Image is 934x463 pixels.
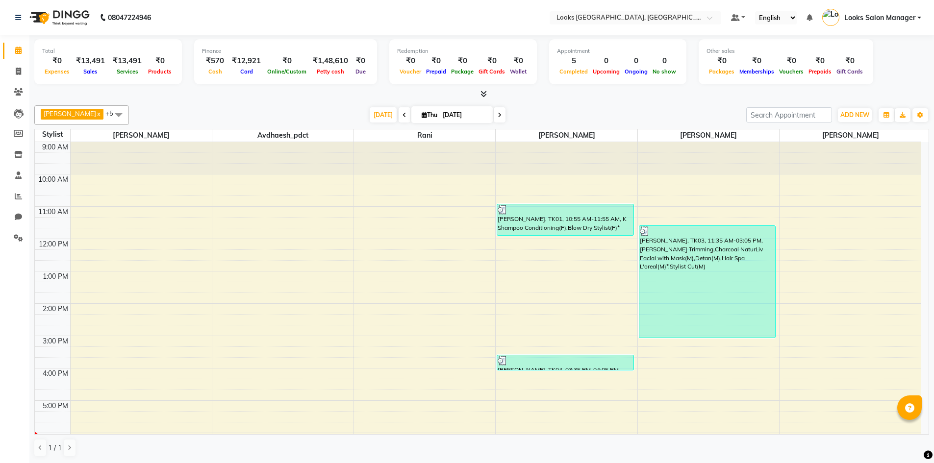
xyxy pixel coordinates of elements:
span: Memberships [737,68,777,75]
div: ₹12,921 [228,55,265,67]
div: Appointment [557,47,679,55]
div: 5:00 PM [41,401,70,411]
span: Online/Custom [265,68,309,75]
div: Stylist [35,129,70,140]
div: ₹13,491 [109,55,146,67]
div: ₹0 [476,55,507,67]
span: [PERSON_NAME] [496,129,637,142]
b: 08047224946 [108,4,151,31]
span: No show [650,68,679,75]
div: ₹570 [202,55,228,67]
div: ₹0 [707,55,737,67]
div: 5 [557,55,590,67]
div: Other sales [707,47,865,55]
span: ADD NEW [840,111,869,119]
div: ₹0 [834,55,865,67]
span: Due [353,68,368,75]
a: x [96,110,101,118]
div: 9:00 AM [40,142,70,152]
div: ₹0 [42,55,72,67]
div: ₹0 [737,55,777,67]
span: Packages [707,68,737,75]
div: ₹0 [806,55,834,67]
div: Total [42,47,174,55]
span: Card [238,68,255,75]
span: Wallet [507,68,529,75]
img: logo [25,4,92,31]
span: Vouchers [777,68,806,75]
span: Expenses [42,68,72,75]
div: ₹0 [449,55,476,67]
span: Avdhaesh_pdct [212,129,353,142]
span: Cash [206,68,225,75]
img: Looks Salon Manager [822,9,839,26]
span: Voucher [397,68,424,75]
div: Redemption [397,47,529,55]
div: 10:00 AM [36,174,70,185]
span: Petty cash [314,68,347,75]
span: Gift Cards [476,68,507,75]
span: Prepaid [424,68,449,75]
div: ₹0 [397,55,424,67]
span: Services [114,68,141,75]
div: Finance [202,47,369,55]
button: ADD NEW [838,108,872,122]
div: 4:00 PM [41,368,70,379]
span: Thu [419,111,440,119]
span: [PERSON_NAME] [44,110,96,118]
span: [PERSON_NAME] [780,129,921,142]
span: 1 / 1 [48,443,62,453]
span: Upcoming [590,68,622,75]
span: [PERSON_NAME] [638,129,779,142]
div: ₹0 [265,55,309,67]
input: Search Appointment [746,107,832,122]
span: +5 [105,109,121,117]
input: 2025-09-04 [440,108,489,122]
span: rani [354,129,495,142]
div: ₹0 [507,55,529,67]
div: [PERSON_NAME], TK03, 11:35 AM-03:05 PM, [PERSON_NAME] Trimming,Charcoal NaturLiv Facial with Mask... [639,226,775,338]
span: Sales [81,68,100,75]
div: 1:00 PM [41,271,70,282]
span: Gift Cards [834,68,865,75]
div: 2:00 PM [41,304,70,314]
div: 11:00 AM [36,207,70,217]
div: ₹0 [146,55,174,67]
span: [PERSON_NAME] [71,129,212,142]
span: Looks Salon Manager [844,13,915,23]
div: 12:00 PM [37,239,70,249]
span: [DATE] [370,107,397,122]
span: Ongoing [622,68,650,75]
div: 0 [590,55,622,67]
div: ₹13,491 [72,55,109,67]
div: [PERSON_NAME], TK04, 03:35 PM-04:05 PM, Stylist Cut(M) [497,355,633,370]
div: 6:00 PM [41,433,70,443]
span: Package [449,68,476,75]
div: ₹1,48,610 [309,55,352,67]
div: 0 [622,55,650,67]
span: Prepaids [806,68,834,75]
span: Products [146,68,174,75]
div: [PERSON_NAME], TK01, 10:55 AM-11:55 AM, K Shampoo Conditioning(F),Blow Dry Stylist(F)* [497,204,633,235]
div: 0 [650,55,679,67]
div: ₹0 [777,55,806,67]
span: Completed [557,68,590,75]
div: 3:00 PM [41,336,70,346]
div: ₹0 [424,55,449,67]
div: ₹0 [352,55,369,67]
